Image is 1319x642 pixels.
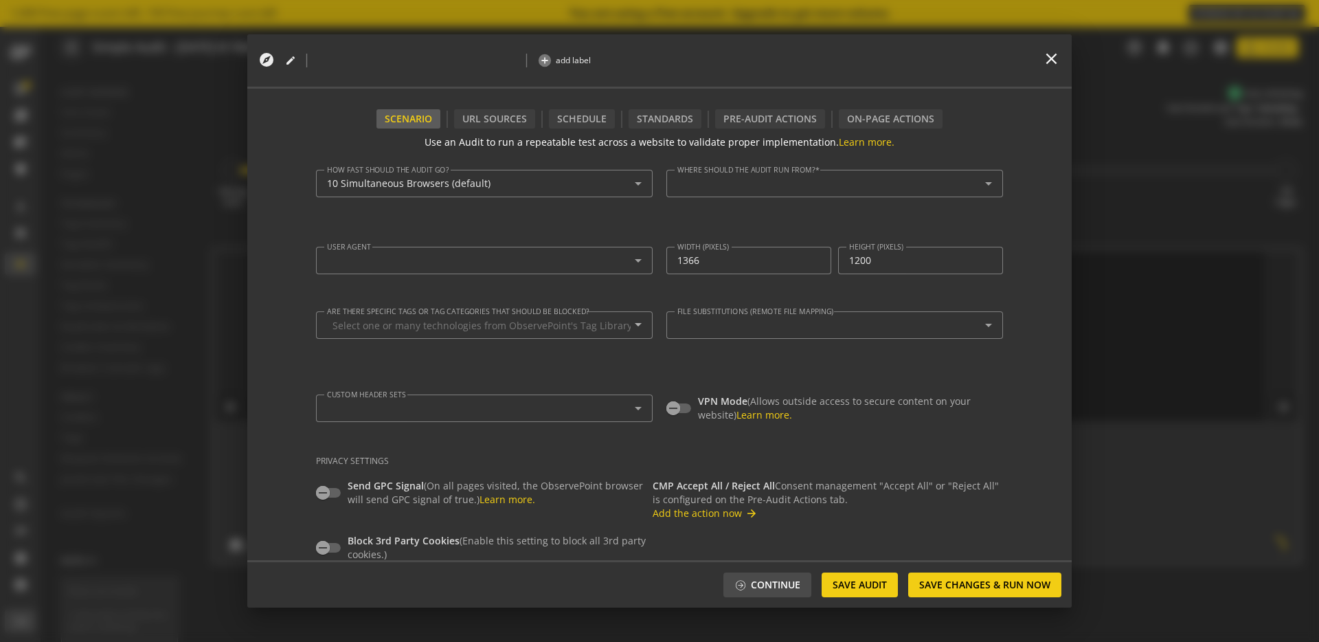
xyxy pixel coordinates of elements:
mat-label: User agent [327,242,371,252]
mat-icon: explore [258,52,275,68]
h2: Privacy Settings [316,456,1003,465]
div: Pre-audit Actions [715,109,825,129]
mat-icon: add_circle [537,53,552,68]
mat-label: Custom Header sets [327,389,406,399]
span: Save Changes & Run Now [919,573,1050,597]
mat-label: Width (pixels) [677,242,729,252]
button: Continue [723,573,811,597]
button: Add the action now [653,507,758,520]
div: Use an Audit to run a repeatable test across a website to validate proper implementation. [425,135,894,149]
span: Save Audit [833,573,887,597]
div: On-Page Actions [839,109,943,129]
div: Scenario [376,109,440,129]
label: (Allows outside access to secure content on your website) [691,395,1000,422]
span: | [523,49,530,71]
span: VPN Mode [698,395,747,408]
span: Block 3rd Party Cookies [348,534,460,547]
mat-label: Are there specific tags or tag categories that should be blocked? [327,307,589,316]
div: Standards [629,109,701,129]
input: Select one or many technologies from ObservePoint's Tag Library to be blocked. [332,320,631,332]
a: Learn more. [839,135,894,148]
div: URL Sources [454,109,535,129]
button: Save Audit [822,573,898,597]
div: Schedule [549,109,615,129]
a: Learn more. [480,493,535,506]
div: Consent management "Accept All" or "Reject All" is configured on the Pre-Audit Actions tab. [653,479,1003,520]
mat-label: File substitutions (remote file mapping) [677,307,833,316]
mat-icon: arrow_drop_down [622,316,655,333]
mat-label: Height (pixels) [849,242,903,252]
a: Learn more. [736,408,792,421]
span: Continue [751,573,800,597]
span: CMP Accept All / Reject All [653,479,775,492]
span: 10 Simultaneous Browsers (default) [327,177,491,190]
label: (Enable this setting to block all 3rd party cookies.) [341,534,649,562]
mat-icon: edit [285,55,296,66]
button: add label [537,54,591,67]
span: Send GPC Signal [348,479,424,492]
mat-icon: close [1042,49,1061,68]
mat-icon: arrow_forward [745,507,758,520]
span: add label [556,54,591,66]
label: (On all pages visited, the ObservePoint browser will send GPC signal of true.) [341,479,649,507]
mat-label: Where should the audit run from? [677,164,815,174]
mat-label: How fast should the audit go? [327,164,449,174]
button: Save Changes & Run Now [908,573,1061,597]
span: | [303,49,311,71]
